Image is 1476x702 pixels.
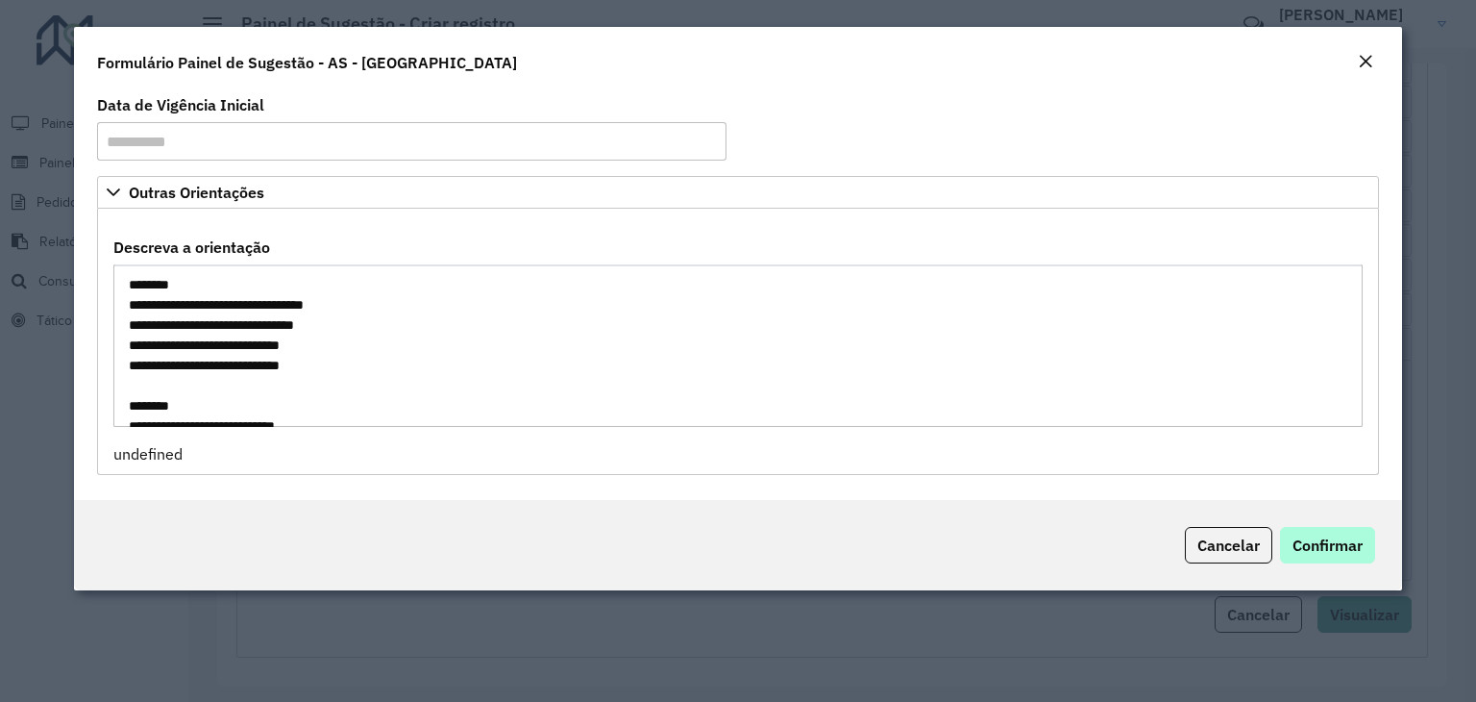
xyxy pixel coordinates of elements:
[1292,536,1363,555] span: Confirmar
[1185,527,1272,564] button: Cancelar
[1197,536,1260,555] span: Cancelar
[113,444,183,464] span: undefined
[1280,527,1375,564] button: Confirmar
[97,209,1379,475] div: Outras Orientações
[97,51,517,74] h4: Formulário Painel de Sugestão - AS - [GEOGRAPHIC_DATA]
[113,236,270,259] label: Descreva a orientação
[97,176,1379,209] a: Outras Orientações
[1358,54,1373,69] em: Fechar
[1352,50,1379,75] button: Close
[97,93,264,116] label: Data de Vigência Inicial
[129,185,264,200] span: Outras Orientações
